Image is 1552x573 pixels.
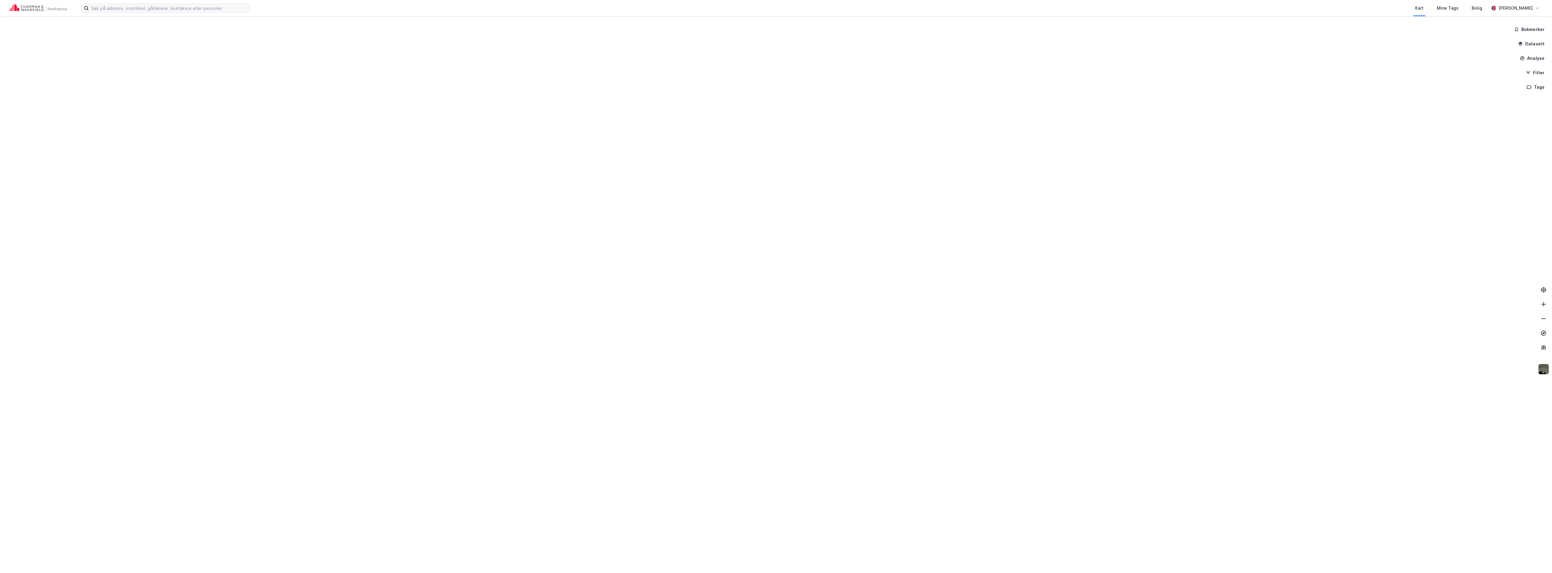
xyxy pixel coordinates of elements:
[1415,5,1424,12] div: Kart
[1498,5,1533,12] div: [PERSON_NAME]
[1522,544,1552,573] iframe: Chat Widget
[1437,5,1458,12] div: Mine Tags
[1522,544,1552,573] div: Kontrollprogram for chat
[89,4,249,13] input: Søk på adresse, matrikkel, gårdeiere, leietakere eller personer
[10,4,67,12] img: cushman-wakefield-realkapital-logo.202ea83816669bd177139c58696a8fa1.svg
[1472,5,1482,12] div: Bolig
